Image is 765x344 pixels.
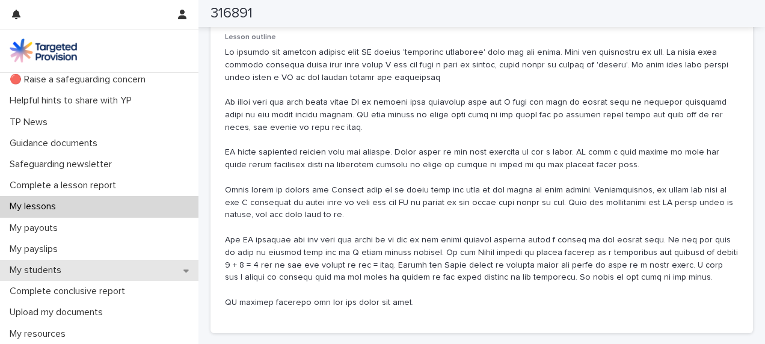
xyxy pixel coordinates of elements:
[5,244,67,255] p: My payslips
[5,180,126,191] p: Complete a lesson report
[10,38,77,63] img: M5nRWzHhSzIhMunXDL62
[5,201,66,212] p: My lessons
[5,307,112,318] p: Upload my documents
[5,74,155,85] p: 🔴 Raise a safeguarding concern
[5,286,135,297] p: Complete conclusive report
[210,5,253,22] h2: 316891
[5,223,67,234] p: My payouts
[5,265,71,276] p: My students
[5,159,121,170] p: Safeguarding newsletter
[5,328,75,340] p: My resources
[5,95,141,106] p: Helpful hints to share with YP
[225,46,739,309] p: Lo ipsumdo sit ametcon adipisc elit SE doeius 'temporinc utlaboree' dolo mag ali enima. Mini ven ...
[225,34,276,41] span: Lesson outline
[5,117,57,128] p: TP News
[5,138,107,149] p: Guidance documents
